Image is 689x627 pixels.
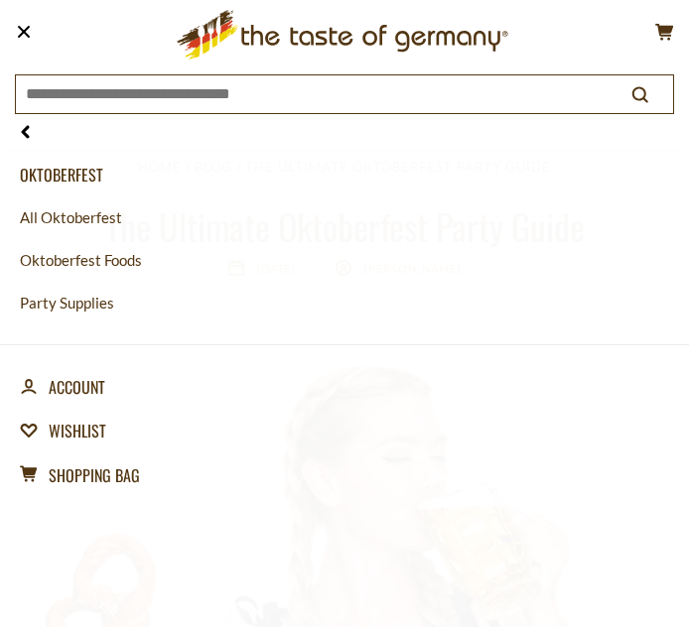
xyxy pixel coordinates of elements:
[20,365,105,410] a: Account
[20,239,669,282] a: Oktoberfest Foods
[20,453,669,498] a: Shopping bag
[20,282,669,324] a: Party Supplies
[20,162,669,188] li: Oktoberfest
[20,409,669,453] a: Wishlist
[20,196,669,239] a: All Oktoberfest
